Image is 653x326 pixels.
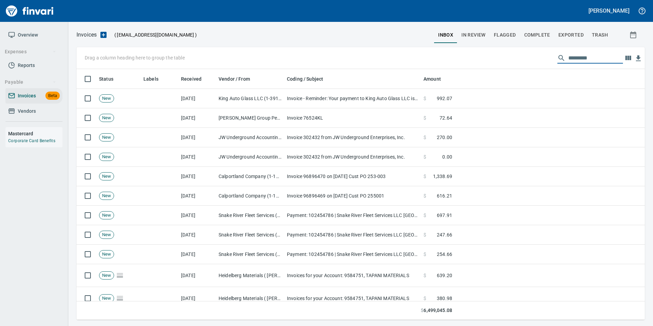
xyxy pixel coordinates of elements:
[437,212,452,219] span: 697.91
[437,192,452,199] span: 616.21
[77,31,97,39] nav: breadcrumb
[216,206,284,225] td: Snake River Fleet Services (1-39106)
[423,95,426,102] span: $
[99,295,114,302] span: New
[18,107,36,116] span: Vendors
[287,75,332,83] span: Coding / Subject
[437,295,452,302] span: 380.98
[99,75,122,83] span: Status
[284,89,421,108] td: Invoice - Reminder: Your payment to King Auto Glass LLC is due
[99,272,114,279] span: New
[587,5,631,16] button: [PERSON_NAME]
[216,245,284,264] td: Snake River Fleet Services (1-39106)
[99,193,114,199] span: New
[178,287,216,310] td: [DATE]
[5,78,56,86] span: Payable
[219,75,259,83] span: Vendor / From
[97,31,110,39] button: Upload an Invoice
[178,89,216,108] td: [DATE]
[2,76,59,89] button: Payable
[216,167,284,186] td: Calportland Company (1-11224)
[461,31,486,39] span: In Review
[423,272,426,279] span: $
[8,130,62,137] h6: Mastercard
[558,31,584,39] span: Exported
[423,75,450,83] span: Amount
[284,128,421,147] td: Invoice 302432 from JW Underground Enterprises, Inc.
[178,147,216,167] td: [DATE]
[116,31,195,38] span: [EMAIL_ADDRESS][DOMAIN_NAME]
[437,251,452,258] span: 254.66
[287,75,323,83] span: Coding / Subject
[99,75,113,83] span: Status
[4,3,55,19] a: Finvari
[99,95,114,102] span: New
[5,58,62,73] a: Reports
[8,138,55,143] a: Corporate Card Benefits
[216,147,284,167] td: JW Underground Accounting <[EMAIL_ADDRESS][DOMAIN_NAME]>
[438,31,453,39] span: inbox
[284,206,421,225] td: Payment: 102454786 | Snake River Fleet Services LLC [GEOGRAPHIC_DATA], [GEOGRAPHIC_DATA]
[178,128,216,147] td: [DATE]
[77,31,97,39] p: Invoices
[216,108,284,128] td: [PERSON_NAME] Group Peterbilt([MEDICAL_DATA]) (1-38196)
[216,225,284,245] td: Snake River Fleet Services (1-39106)
[5,88,62,104] a: InvoicesBeta
[99,251,114,258] span: New
[216,186,284,206] td: Calportland Company (1-11224)
[284,108,421,128] td: Invoice 76524KL
[623,29,645,41] button: Show invoices within a particular date range
[5,47,56,56] span: Expenses
[114,295,126,301] span: Pages Split
[178,167,216,186] td: [DATE]
[494,31,516,39] span: Flagged
[423,134,426,141] span: $
[143,75,158,83] span: Labels
[588,7,629,14] h5: [PERSON_NAME]
[423,114,426,121] span: $
[423,212,426,219] span: $
[110,31,197,38] p: ( )
[178,264,216,287] td: [DATE]
[2,45,59,58] button: Expenses
[181,75,202,83] span: Received
[423,192,426,199] span: $
[178,245,216,264] td: [DATE]
[216,264,284,287] td: Heidelberg Materials ( [PERSON_NAME]) (6-23334)
[623,53,633,63] button: Choose columns to display
[45,92,60,100] span: Beta
[284,264,421,287] td: Invoices for your Account: 9584751, TAPANI MATERIALS
[423,251,426,258] span: $
[423,231,426,238] span: $
[442,153,452,160] span: 0.00
[216,287,284,310] td: Heidelberg Materials ( [PERSON_NAME]) (6-23334)
[219,75,250,83] span: Vendor / From
[433,173,452,180] span: 1,338.69
[178,225,216,245] td: [DATE]
[633,53,643,64] button: Download Table
[216,128,284,147] td: JW Underground Accounting <[EMAIL_ADDRESS][DOMAIN_NAME]>
[437,231,452,238] span: 247.66
[178,186,216,206] td: [DATE]
[284,147,421,167] td: Invoice 302432 from JW Underground Enterprises, Inc.
[99,232,114,238] span: New
[284,225,421,245] td: Payment: 102454786 | Snake River Fleet Services LLC [GEOGRAPHIC_DATA], [GEOGRAPHIC_DATA]
[5,104,62,119] a: Vendors
[18,61,35,70] span: Reports
[423,173,426,180] span: $
[421,307,423,314] span: $
[284,167,421,186] td: Invoice 96896470 on [DATE] Cust PO 253-003
[284,245,421,264] td: Payment: 102454786 | Snake River Fleet Services LLC [GEOGRAPHIC_DATA], [GEOGRAPHIC_DATA]
[592,31,608,39] span: trash
[18,31,38,39] span: Overview
[423,75,441,83] span: Amount
[423,153,426,160] span: $
[143,75,167,83] span: Labels
[423,307,452,314] span: 6,499,045.08
[284,287,421,310] td: Invoices for your Account: 9584751, TAPANI MATERIALS
[5,27,62,43] a: Overview
[437,134,452,141] span: 270.00
[178,206,216,225] td: [DATE]
[178,108,216,128] td: [DATE]
[284,186,421,206] td: Invoice 96896469 on [DATE] Cust PO 255001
